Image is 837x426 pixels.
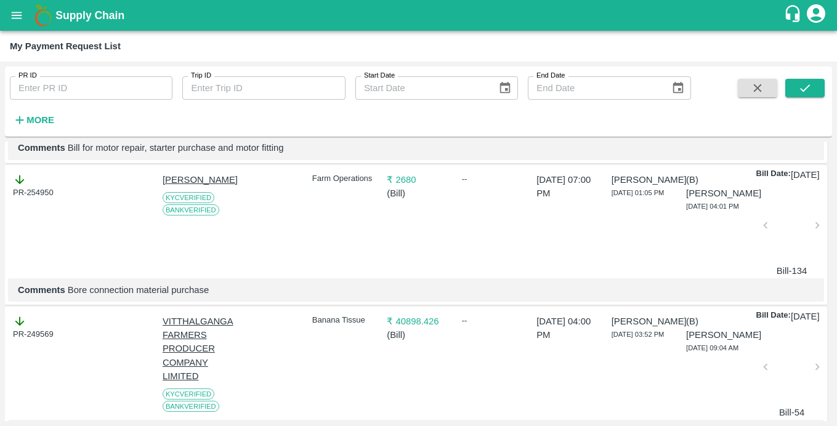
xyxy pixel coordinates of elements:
[387,315,450,328] p: ₹ 40898.426
[2,1,31,30] button: open drawer
[805,2,827,28] div: account of current user
[791,310,820,323] p: [DATE]
[163,204,219,215] span: Bank Verified
[163,173,225,187] p: [PERSON_NAME]
[55,7,783,24] a: Supply Chain
[163,315,225,383] p: VITTHALGANGA FARMERS PRODUCER COMPANY LIMITED
[462,315,525,327] div: --
[163,192,214,203] span: KYC Verified
[26,115,54,125] strong: More
[612,315,674,328] p: [PERSON_NAME]
[18,143,65,153] b: Comments
[686,203,739,210] span: [DATE] 04:01 PM
[612,173,674,187] p: [PERSON_NAME]
[612,189,665,196] span: [DATE] 01:05 PM
[13,315,76,340] div: PR-249569
[364,71,395,81] label: Start Date
[536,173,599,201] p: [DATE] 07:00 PM
[10,76,172,100] input: Enter PR ID
[771,264,813,278] p: Bill-134
[528,76,661,100] input: End Date
[163,388,214,400] span: KYC Verified
[18,283,814,297] p: Bore connection material purchase
[355,76,488,100] input: Start Date
[791,168,820,182] p: [DATE]
[31,3,55,28] img: logo
[182,76,345,100] input: Enter Trip ID
[312,173,375,185] p: Farm Operations
[686,344,738,352] span: [DATE] 09:04 AM
[686,315,749,342] p: (B) [PERSON_NAME]
[686,173,749,201] p: (B) [PERSON_NAME]
[387,173,450,187] p: ₹ 2680
[18,71,37,81] label: PR ID
[10,38,121,54] div: My Payment Request List
[462,173,525,185] div: --
[387,187,450,200] p: ( Bill )
[756,168,791,182] p: Bill Date:
[536,71,565,81] label: End Date
[55,9,124,22] b: Supply Chain
[771,406,813,419] p: Bill-54
[612,331,665,338] span: [DATE] 03:52 PM
[13,173,76,199] div: PR-254950
[756,310,791,323] p: Bill Date:
[191,71,211,81] label: Trip ID
[666,76,690,100] button: Choose date
[10,110,57,131] button: More
[783,4,805,26] div: customer-support
[18,285,65,295] b: Comments
[493,76,517,100] button: Choose date
[536,315,599,342] p: [DATE] 04:00 PM
[18,141,814,155] p: Bill for motor repair, starter purchase and motor fitting
[387,328,450,342] p: ( Bill )
[312,315,375,326] p: Banana Tissue
[163,401,219,412] span: Bank Verified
